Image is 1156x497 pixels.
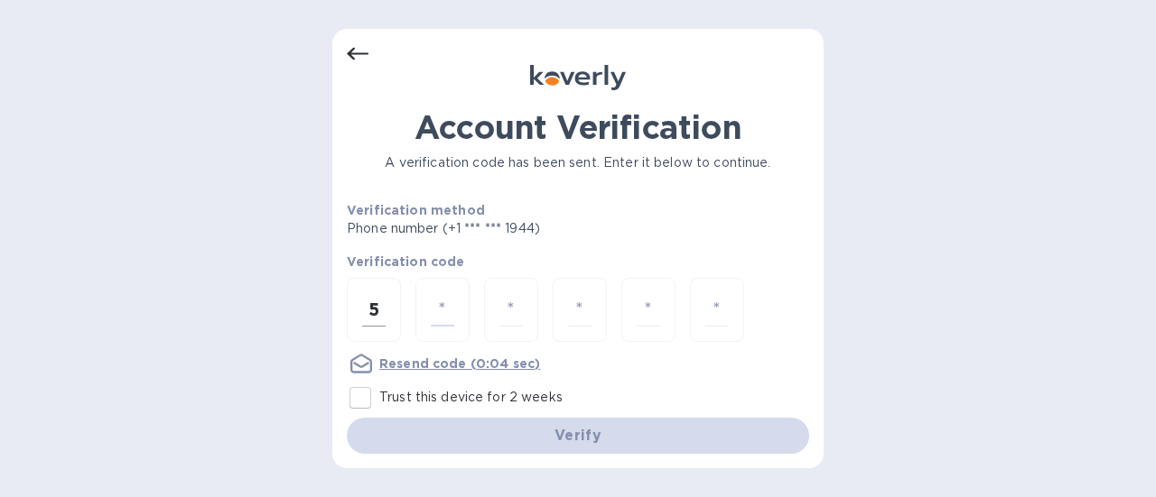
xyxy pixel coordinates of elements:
u: Resend code (0:04 sec) [379,356,540,371]
p: Trust this device for 2 weeks [379,388,563,407]
h1: Account Verification [347,108,809,146]
p: Phone number (+1 *** *** 1944) [347,219,678,238]
b: Verification method [347,203,485,217]
p: A verification code has been sent. Enter it below to continue. [347,153,809,172]
p: Verification code [347,253,809,271]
